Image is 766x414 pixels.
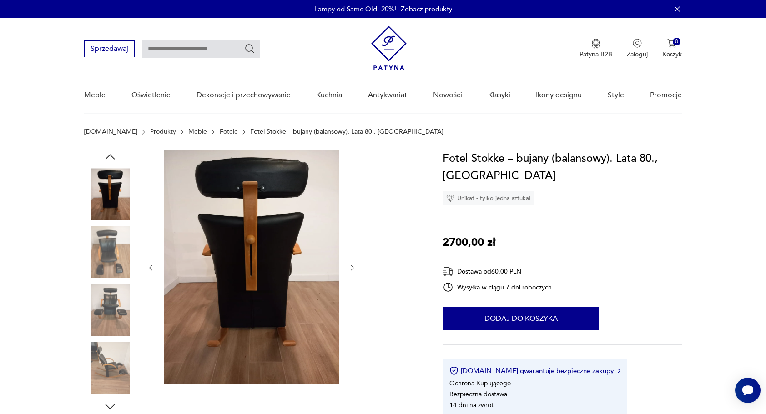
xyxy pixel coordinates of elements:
[150,128,176,135] a: Produkty
[250,128,443,135] p: Fotel Stokke – bujany (balansowy). Lata 80., [GEOGRAPHIC_DATA]
[84,78,106,113] a: Meble
[84,128,137,135] a: [DOMAIN_NAME]
[443,282,552,293] div: Wysyłka w ciągu 7 dni roboczych
[627,50,648,59] p: Zaloguj
[446,194,454,202] img: Ikona diamentu
[443,266,552,277] div: Dostawa od 60,00 PLN
[633,39,642,48] img: Ikonka użytkownika
[580,50,612,59] p: Patyna B2B
[580,39,612,59] button: Patyna B2B
[314,5,396,14] p: Lampy od Same Old -20%!
[433,78,462,113] a: Nowości
[673,38,680,45] div: 0
[449,390,507,399] li: Bezpieczna dostawa
[244,43,255,54] button: Szukaj
[84,168,136,220] img: Zdjęcie produktu Fotel Stokke – bujany (balansowy). Lata 80., Norwegia
[449,366,620,375] button: [DOMAIN_NAME] gwarantuje bezpieczne zakupy
[164,150,339,384] img: Zdjęcie produktu Fotel Stokke – bujany (balansowy). Lata 80., Norwegia
[580,39,612,59] a: Ikona medaluPatyna B2B
[443,234,495,251] p: 2700,00 zł
[449,379,511,388] li: Ochrona Kupującego
[443,266,454,277] img: Ikona dostawy
[131,78,171,113] a: Oświetlenie
[735,378,761,403] iframe: Smartsupp widget button
[662,39,682,59] button: 0Koszyk
[220,128,238,135] a: Fotele
[84,284,136,336] img: Zdjęcie produktu Fotel Stokke – bujany (balansowy). Lata 80., Norwegia
[443,191,534,205] div: Unikat - tylko jedna sztuka!
[371,26,407,70] img: Patyna - sklep z meblami i dekoracjami vintage
[627,39,648,59] button: Zaloguj
[443,150,681,185] h1: Fotel Stokke – bujany (balansowy). Lata 80., [GEOGRAPHIC_DATA]
[449,366,459,375] img: Ikona certyfikatu
[84,46,135,53] a: Sprzedawaj
[401,5,452,14] a: Zobacz produkty
[536,78,582,113] a: Ikony designu
[443,307,599,330] button: Dodaj do koszyka
[449,401,494,409] li: 14 dni na zwrot
[368,78,407,113] a: Antykwariat
[667,39,676,48] img: Ikona koszyka
[84,40,135,57] button: Sprzedawaj
[591,39,600,49] img: Ikona medalu
[618,369,620,373] img: Ikona strzałki w prawo
[188,128,207,135] a: Meble
[197,78,291,113] a: Dekoracje i przechowywanie
[608,78,624,113] a: Style
[488,78,510,113] a: Klasyki
[662,50,682,59] p: Koszyk
[316,78,342,113] a: Kuchnia
[650,78,682,113] a: Promocje
[84,342,136,394] img: Zdjęcie produktu Fotel Stokke – bujany (balansowy). Lata 80., Norwegia
[84,226,136,278] img: Zdjęcie produktu Fotel Stokke – bujany (balansowy). Lata 80., Norwegia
